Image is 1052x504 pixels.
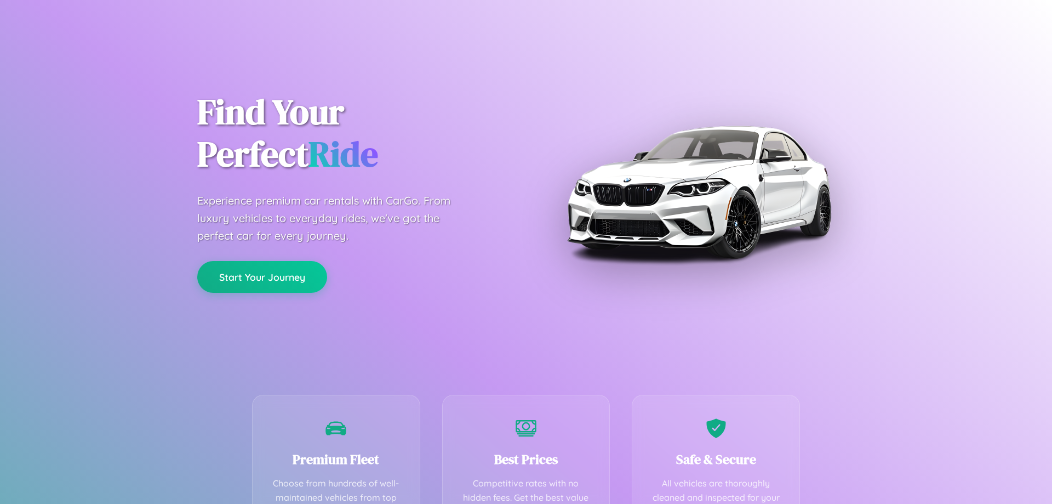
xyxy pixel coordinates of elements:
[649,450,783,468] h3: Safe & Secure
[197,91,510,175] h1: Find Your Perfect
[269,450,403,468] h3: Premium Fleet
[197,261,327,293] button: Start Your Journey
[197,192,471,245] p: Experience premium car rentals with CarGo. From luxury vehicles to everyday rides, we've got the ...
[562,55,836,329] img: Premium BMW car rental vehicle
[308,130,378,178] span: Ride
[459,450,593,468] h3: Best Prices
